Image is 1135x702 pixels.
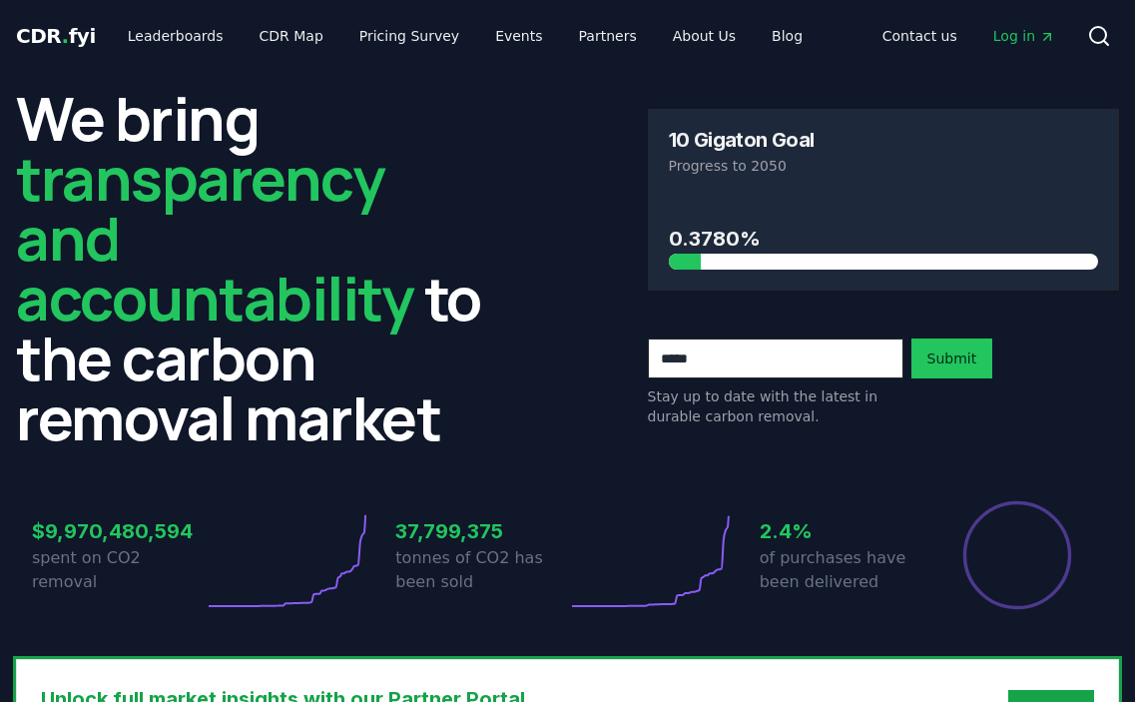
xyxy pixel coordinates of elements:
h3: 37,799,375 [395,516,567,546]
p: tonnes of CO2 has been sold [395,546,567,594]
h3: 0.3780% [669,224,1099,254]
a: CDR Map [244,18,339,54]
span: . [62,24,69,48]
h3: 2.4% [760,516,931,546]
span: Log in [993,26,1055,46]
a: Log in [977,18,1071,54]
p: Stay up to date with the latest in durable carbon removal. [648,386,903,426]
span: transparency and accountability [16,137,413,339]
a: Pricing Survey [343,18,475,54]
p: Progress to 2050 [669,156,1099,176]
button: Submit [911,339,993,378]
span: CDR fyi [16,24,96,48]
div: Percentage of sales delivered [961,499,1073,611]
nav: Main [112,18,819,54]
a: Contact us [866,18,973,54]
h3: 10 Gigaton Goal [669,130,815,150]
a: Partners [563,18,653,54]
h2: We bring to the carbon removal market [16,88,488,447]
p: of purchases have been delivered [760,546,931,594]
a: CDR.fyi [16,22,96,50]
h3: $9,970,480,594 [32,516,204,546]
p: spent on CO2 removal [32,546,204,594]
a: Leaderboards [112,18,240,54]
nav: Main [866,18,1071,54]
a: About Us [657,18,752,54]
a: Blog [756,18,819,54]
a: Events [479,18,558,54]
